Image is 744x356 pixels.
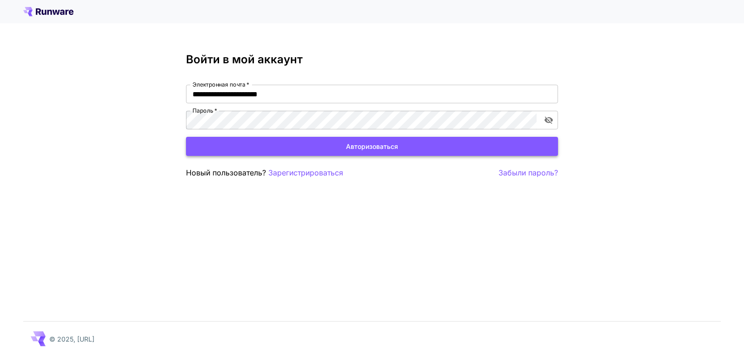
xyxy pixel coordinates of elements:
font: Зарегистрироваться [268,168,343,177]
button: Забыли пароль? [498,167,558,179]
font: Авторизоваться [346,142,398,150]
font: Забыли пароль? [498,168,558,177]
button: Зарегистрироваться [268,167,343,179]
button: включить видимость пароля [540,112,557,128]
font: Войти в мой аккаунт [186,53,303,66]
font: © 2025, [URL] [49,335,94,343]
font: Пароль [193,107,213,114]
font: Электронная почта [193,81,245,88]
button: Авторизоваться [186,137,558,156]
font: Новый пользователь? [186,168,266,177]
